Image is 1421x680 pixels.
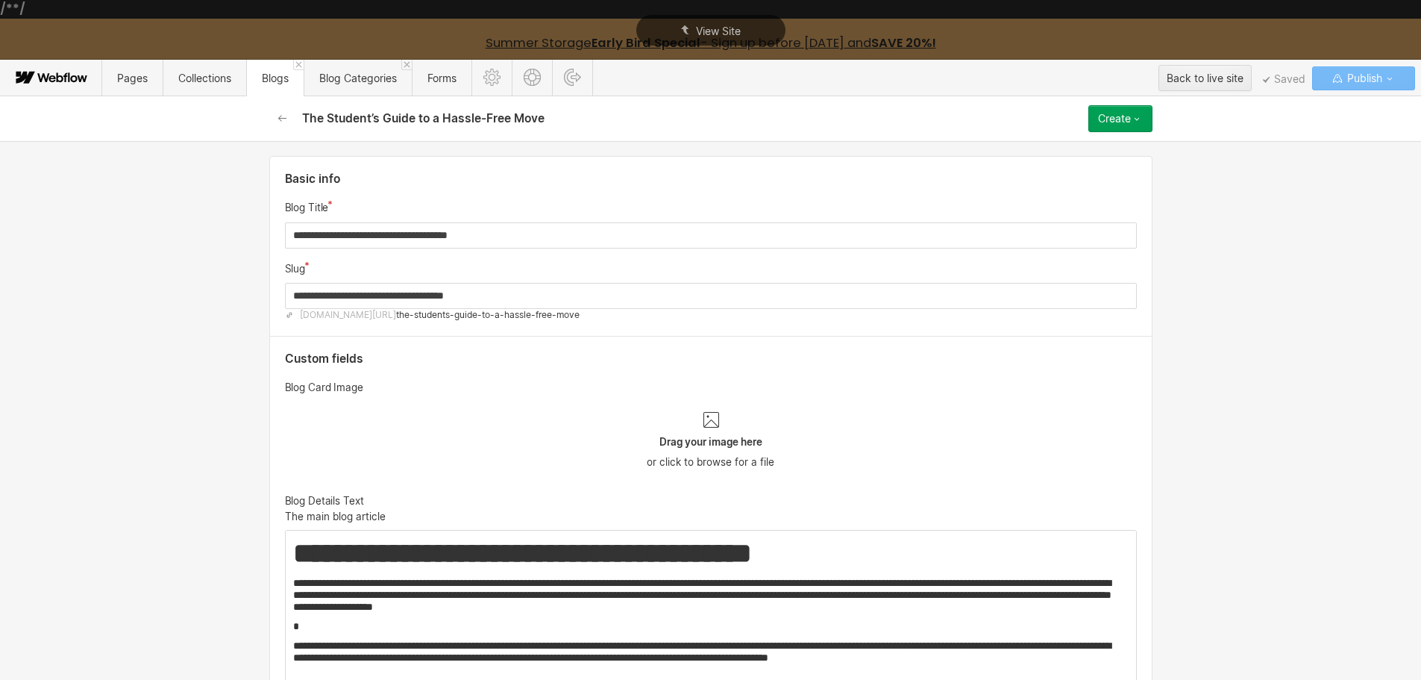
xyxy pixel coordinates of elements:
span: [DOMAIN_NAME][URL] [300,309,396,321]
button: Publish [1312,66,1415,90]
span: Slug [285,262,306,276]
span: Forms [427,72,457,84]
span: Blog Title [285,201,329,215]
span: Blog Categories [319,72,397,84]
h2: The Student’s Guide to a Hassle-Free Move [302,111,545,127]
h4: Basic info [285,172,1137,187]
span: Blog Details Text [285,494,364,508]
span: The main blog article [285,511,386,523]
span: the-students-guide-to-a-hassle-free-move [396,309,580,321]
span: Publish [1344,67,1382,90]
a: Close 'Blogs' tab [293,60,304,70]
span: Drag your image here [659,435,762,449]
span: View Site [696,25,741,37]
span: Saved [1263,76,1305,84]
a: Close 'Blog Categories' tab [401,60,412,70]
span: Blog Card Image [285,381,363,395]
span: or click to browse for a file [647,455,774,470]
h4: Custom fields [285,352,1137,367]
div: Back to live site [1167,67,1243,90]
button: Back to live site [1158,65,1252,91]
div: Create [1098,113,1131,125]
span: Collections [178,72,231,84]
span: Blogs [262,72,289,84]
span: Pages [117,72,148,84]
button: Create [1088,105,1152,132]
